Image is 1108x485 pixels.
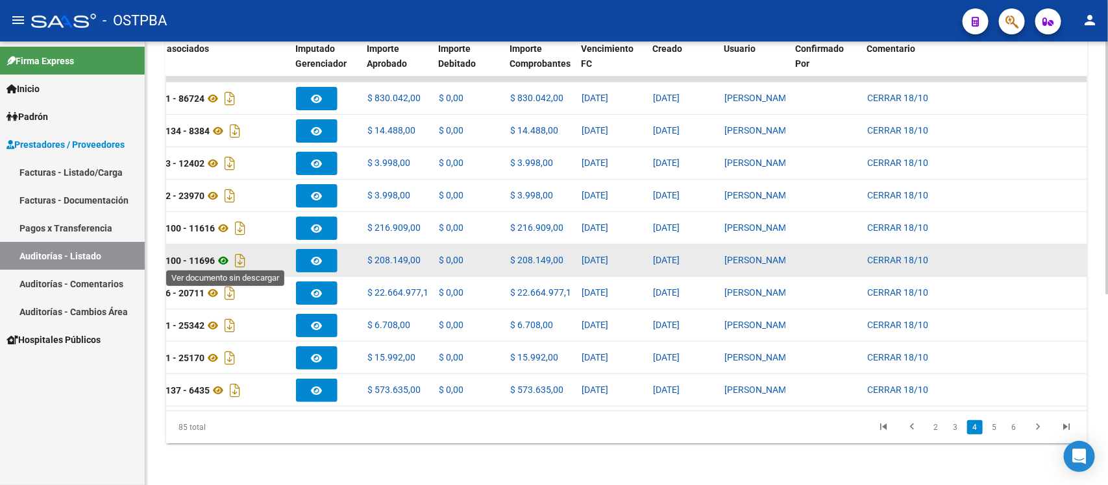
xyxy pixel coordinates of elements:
[862,35,1089,92] datatable-header-cell: Comentario
[439,287,463,298] span: $ 0,00
[367,320,410,330] span: $ 6.708,00
[166,411,348,444] div: 85 total
[724,158,794,168] span: [PERSON_NAME]
[946,416,965,438] li: page 3
[928,420,944,434] a: 2
[510,320,553,330] span: $ 6.708,00
[1064,441,1095,472] div: Open Intercom Messenger
[719,35,791,92] datatable-header-cell: Usuario
[10,12,26,28] mat-icon: menu
[724,125,794,136] span: [PERSON_NAME]
[582,320,608,330] span: [DATE]
[582,93,608,103] span: [DATE]
[582,352,608,362] span: [DATE]
[439,190,463,200] span: $ 0,00
[367,352,415,362] span: $ 15.992,00
[582,125,608,136] span: [DATE]
[867,352,928,362] span: CERRAR 18/10
[296,43,347,69] span: Imputado Gerenciador
[582,190,608,200] span: [DATE]
[724,43,756,54] span: Usuario
[1054,420,1079,434] a: go to last page
[367,190,410,200] span: $ 3.998,00
[510,158,553,168] span: $ 3.998,00
[99,35,291,92] datatable-header-cell: Comprobantes asociados
[867,222,928,233] span: CERRAR 18/10
[724,190,794,200] span: [PERSON_NAME]
[510,287,576,298] span: $ 22.664.977,18
[227,121,243,141] i: Descargar documento
[221,348,238,368] i: Descargar documento
[653,384,680,395] span: [DATE]
[867,287,928,298] span: CERRAR 18/10
[948,420,963,434] a: 3
[653,320,680,330] span: [DATE]
[1004,416,1024,438] li: page 6
[724,352,794,362] span: [PERSON_NAME]
[510,43,571,69] span: Importe Comprobantes
[1082,12,1098,28] mat-icon: person
[653,287,680,298] span: [DATE]
[510,255,563,265] span: $ 208.149,00
[724,255,794,265] span: [PERSON_NAME]
[724,320,794,330] span: [PERSON_NAME]
[967,420,983,434] a: 4
[434,35,505,92] datatable-header-cell: Importe Debitado
[867,43,916,54] span: Comentario
[653,43,683,54] span: Creado
[724,384,794,395] span: [PERSON_NAME]
[653,93,680,103] span: [DATE]
[510,125,558,136] span: $ 14.488,00
[221,153,238,174] i: Descargar documento
[221,88,238,109] i: Descargar documento
[367,93,421,103] span: $ 830.042,00
[510,384,563,395] span: $ 573.635,00
[221,185,238,206] i: Descargar documento
[367,384,421,395] span: $ 573.635,00
[439,222,463,233] span: $ 0,00
[367,125,415,136] span: $ 14.488,00
[796,43,844,69] span: Confirmado Por
[653,222,680,233] span: [DATE]
[439,93,463,103] span: $ 0,00
[985,416,1004,438] li: page 5
[926,416,946,438] li: page 2
[439,320,463,330] span: $ 0,00
[367,222,421,233] span: $ 216.909,00
[582,287,608,298] span: [DATE]
[900,420,924,434] a: go to previous page
[724,93,794,103] span: [PERSON_NAME]
[867,158,928,168] span: CERRAR 18/10
[653,158,680,168] span: [DATE]
[582,43,634,69] span: Vencimiento FC
[867,125,928,136] span: CERRAR 18/10
[119,223,215,233] strong: Factura C : 100 - 11616
[367,255,421,265] span: $ 208.149,00
[367,158,410,168] span: $ 3.998,00
[653,352,680,362] span: [DATE]
[582,158,608,168] span: [DATE]
[648,35,719,92] datatable-header-cell: Creado
[439,43,476,69] span: Importe Debitado
[510,190,553,200] span: $ 3.998,00
[510,352,558,362] span: $ 15.992,00
[439,255,463,265] span: $ 0,00
[1006,420,1022,434] a: 6
[1026,420,1050,434] a: go to next page
[232,218,249,239] i: Descargar documento
[871,420,896,434] a: go to first page
[867,384,928,395] span: CERRAR 18/10
[367,43,408,69] span: Importe Aprobado
[221,315,238,336] i: Descargar documento
[6,110,48,124] span: Padrón
[227,380,243,401] i: Descargar documento
[724,222,794,233] span: [PERSON_NAME]
[867,320,928,330] span: CERRAR 18/10
[505,35,576,92] datatable-header-cell: Importe Comprobantes
[791,35,862,92] datatable-header-cell: Confirmado Por
[867,190,928,200] span: CERRAR 18/10
[439,158,463,168] span: $ 0,00
[367,287,434,298] span: $ 22.664.977,18
[362,35,434,92] datatable-header-cell: Importe Aprobado
[653,190,680,200] span: [DATE]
